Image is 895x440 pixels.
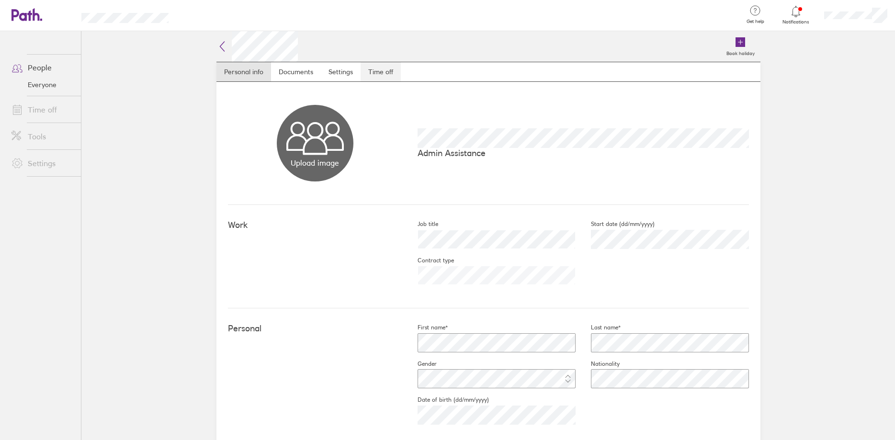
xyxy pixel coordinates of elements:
label: Contract type [402,257,454,264]
a: Tools [4,127,81,146]
a: Book holiday [721,31,760,62]
label: Gender [402,360,437,368]
a: Documents [271,62,321,81]
h4: Personal [228,324,402,334]
a: Notifications [781,5,812,25]
label: First name* [402,324,448,331]
a: Time off [361,62,401,81]
label: Book holiday [721,48,760,56]
a: Settings [4,154,81,173]
span: Notifications [781,19,812,25]
span: Get help [740,19,771,24]
p: Admin Assistance [418,148,749,158]
a: Settings [321,62,361,81]
a: Personal info [216,62,271,81]
label: Nationality [576,360,620,368]
label: Job title [402,220,438,228]
label: Start date (dd/mm/yyyy) [576,220,655,228]
a: Time off [4,100,81,119]
h4: Work [228,220,402,230]
label: Date of birth (dd/mm/yyyy) [402,396,489,404]
a: Everyone [4,77,81,92]
a: People [4,58,81,77]
label: Last name* [576,324,621,331]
